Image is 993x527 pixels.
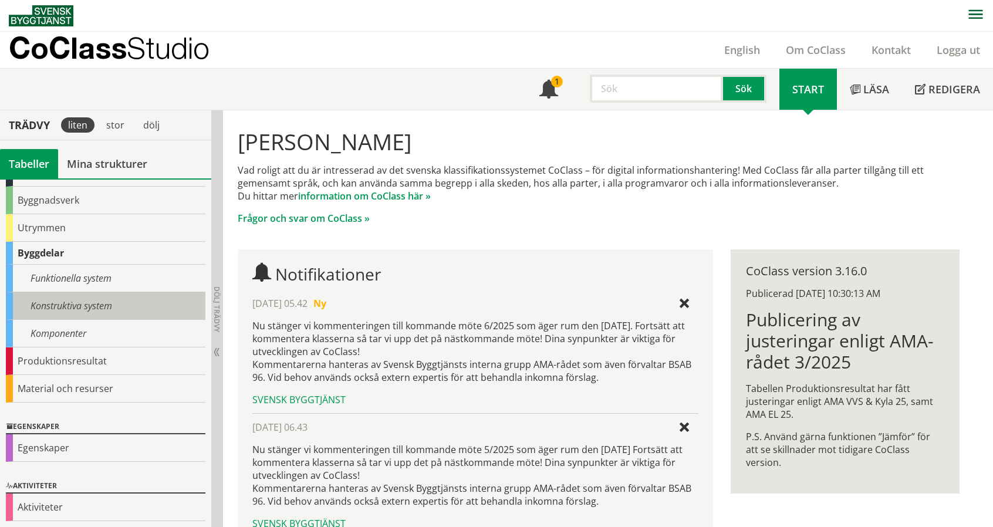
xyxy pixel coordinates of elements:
span: Redigera [928,82,980,96]
span: Notifikationer [539,81,558,100]
div: Byggnadsverk [6,187,205,214]
div: Produktionsresultat [6,347,205,375]
div: Publicerad [DATE] 10:30:13 AM [746,287,944,300]
span: [DATE] 06.43 [252,421,308,434]
span: Dölj trädvy [212,286,222,332]
a: Frågor och svar om CoClass » [238,212,370,225]
div: Egenskaper [6,420,205,434]
a: Logga ut [924,43,993,57]
div: Material och resurser [6,375,205,403]
p: Tabellen Produktionsresultat har fått justeringar enligt AMA VVS & Kyla 25, samt AMA EL 25. [746,382,944,421]
div: stor [99,117,131,133]
div: CoClass version 3.16.0 [746,265,944,278]
div: Konstruktiva system [6,292,205,320]
span: Studio [127,31,210,65]
h1: Publicering av justeringar enligt AMA-rådet 3/2025 [746,309,944,373]
p: Nu stänger vi kommenteringen till kommande möte 5/2025 som äger rum den [DATE] Fortsätt att komme... [252,443,698,508]
div: Funktionella system [6,265,205,292]
img: Svensk Byggtjänst [9,5,73,26]
div: Svensk Byggtjänst [252,393,698,406]
span: Läsa [863,82,889,96]
div: Byggdelar [6,242,205,265]
a: Mina strukturer [58,149,156,178]
a: Redigera [902,69,993,110]
p: CoClass [9,41,210,55]
div: Egenskaper [6,434,205,462]
div: liten [61,117,94,133]
a: information om CoClass här » [298,190,431,202]
div: Trädvy [2,119,56,131]
a: CoClassStudio [9,32,235,68]
input: Sök [590,75,723,103]
span: Notifikationer [275,263,381,285]
div: Aktiviteter [6,479,205,494]
button: Sök [723,75,766,103]
span: Start [792,82,824,96]
div: Komponenter [6,320,205,347]
span: Ny [313,297,326,310]
div: Aktiviteter [6,494,205,521]
p: P.S. Använd gärna funktionen ”Jämför” för att se skillnader mot tidigare CoClass version. [746,430,944,469]
a: Start [779,69,837,110]
div: Utrymmen [6,214,205,242]
div: dölj [136,117,167,133]
a: Kontakt [859,43,924,57]
span: [DATE] 05.42 [252,297,308,310]
h1: [PERSON_NAME] [238,129,959,154]
a: 1 [526,69,571,110]
p: Vad roligt att du är intresserad av det svenska klassifikationssystemet CoClass – för digital inf... [238,164,959,202]
p: Nu stänger vi kommenteringen till kommande möte 6/2025 som äger rum den [DATE]. Fortsätt att komm... [252,319,698,384]
a: English [711,43,773,57]
a: Läsa [837,69,902,110]
a: Om CoClass [773,43,859,57]
div: 1 [551,76,563,87]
